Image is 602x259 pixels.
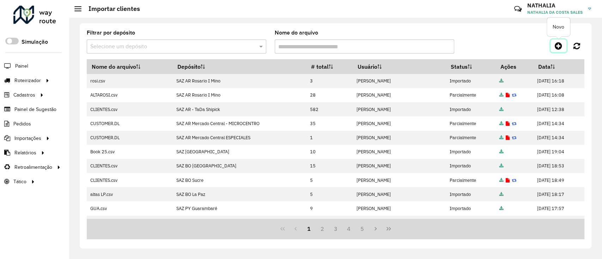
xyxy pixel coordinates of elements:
td: [DATE] 16:18 [533,74,584,88]
td: 15 [306,159,353,173]
a: Arquivo completo [499,191,504,197]
a: Arquivo completo [499,121,504,127]
td: SAZ BO [GEOGRAPHIC_DATA] [173,159,306,173]
a: Reimportar [512,121,517,127]
td: SAZ PY Guarambaré [173,201,306,215]
a: Exibir log de erros [506,177,510,183]
div: Novo [547,18,570,36]
a: Exibir log de erros [506,121,510,127]
td: [PERSON_NAME] [353,159,446,173]
button: Last Page [382,222,395,235]
td: [DATE] 14:34 [533,116,584,130]
h2: Importar clientes [81,5,140,13]
td: [DATE] 18:17 [533,187,584,201]
td: [PERSON_NAME] [353,173,446,187]
td: SAZ AR Rosario I Mino [173,74,306,88]
span: Relatórios [14,149,36,156]
a: Arquivo completo [499,205,504,211]
td: SAZ BO Sucre [173,173,306,187]
td: Parcialmente [446,116,495,130]
td: ALTASC.csv [87,216,173,230]
td: [DATE] 17:57 [533,201,584,215]
label: Filtrar por depósito [87,29,135,37]
a: Arquivo completo [499,78,504,84]
td: [DATE] 14:34 [533,131,584,145]
td: [DATE] 17:44 [533,216,584,230]
td: Importado [446,145,495,159]
span: Pedidos [13,120,31,128]
span: Tático [13,178,26,185]
a: Arquivo completo [499,92,504,98]
td: Parcialmente [446,88,495,102]
th: Usuário [353,59,446,74]
td: Importado [446,201,495,215]
button: 2 [316,222,329,235]
td: SAZ AR Mercado Central - MICROCENTRO [173,116,306,130]
td: 3 [306,74,353,88]
td: [DATE] 18:53 [533,159,584,173]
td: rosi.csv [87,74,173,88]
a: Reimportar [512,92,517,98]
td: Book 25.csv [87,145,173,159]
td: Importado [446,74,495,88]
td: Parcialmente [446,131,495,145]
td: 5 [306,173,353,187]
a: Arquivo completo [499,135,504,141]
td: [PERSON_NAME] [353,116,446,130]
td: SAZ BO La Paz [173,187,306,201]
span: Retroalimentação [14,164,52,171]
td: Parcialmente [446,173,495,187]
label: Nome do arquivo [275,29,318,37]
th: Nome do arquivo [87,59,173,74]
td: [PERSON_NAME] [353,88,446,102]
th: Status [446,59,495,74]
a: Exibir log de erros [506,135,510,141]
td: SAZ AR Mercado Central ESPECIALES [173,131,306,145]
td: 28 [306,88,353,102]
td: [DATE] 16:08 [533,88,584,102]
a: Arquivo completo [499,163,504,169]
td: SAZ BO Santa Cruz [173,216,306,230]
button: 5 [355,222,369,235]
td: GUA.csv [87,201,173,215]
td: [DATE] 12:38 [533,102,584,116]
span: Painel de Sugestão [14,106,56,113]
td: [PERSON_NAME] [353,102,446,116]
a: Contato Rápido [510,1,525,17]
td: Importado [446,187,495,201]
span: Painel [15,62,28,70]
th: Depósito [173,59,306,74]
td: 12 [306,216,353,230]
span: NATHALIA DA COSTA SALES [527,9,583,16]
td: Importado [446,159,495,173]
label: Simulação [22,38,48,46]
th: Data [533,59,584,74]
td: CLIENTES.csv [87,173,173,187]
a: Reimportar [512,177,517,183]
span: Importações [14,135,41,142]
td: CUSTOMER.DL [87,131,173,145]
a: Arquivo completo [499,177,504,183]
td: [PERSON_NAME] [353,145,446,159]
a: Arquivo completo [499,149,504,155]
td: SAZ AR Rosario I Mino [173,88,306,102]
td: [PERSON_NAME] [353,216,446,230]
button: Next Page [369,222,382,235]
td: CLIENTES.csv [87,102,173,116]
td: 582 [306,102,353,116]
td: [PERSON_NAME] [353,187,446,201]
a: Reimportar [512,135,517,141]
td: CUSTOMER.DL [87,116,173,130]
td: SAZ [GEOGRAPHIC_DATA] [173,145,306,159]
button: 3 [329,222,342,235]
td: [DATE] 19:04 [533,145,584,159]
td: Importado [446,102,495,116]
td: SAZ AR - TaDa Shipick [173,102,306,116]
button: 1 [302,222,316,235]
td: ALTAROSI.csv [87,88,173,102]
td: [PERSON_NAME] [353,201,446,215]
td: Importado [446,216,495,230]
span: Cadastros [13,91,35,99]
td: [PERSON_NAME] [353,131,446,145]
td: [DATE] 18:49 [533,173,584,187]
